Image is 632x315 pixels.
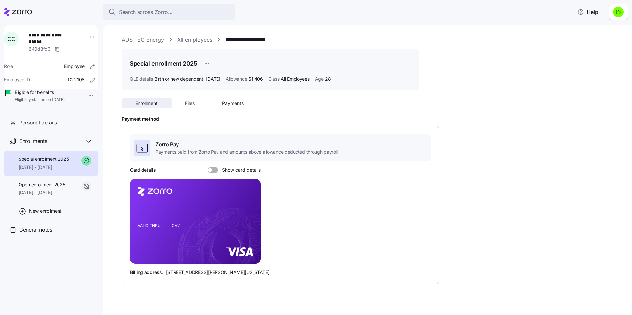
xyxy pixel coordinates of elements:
[135,101,158,106] span: Enrollment
[64,63,85,70] span: Employee
[68,76,85,83] span: D22108
[177,36,212,44] a: All employees
[19,226,52,234] span: General notes
[19,189,65,196] span: [DATE] - [DATE]
[185,101,195,106] span: Files
[577,8,598,16] span: Help
[613,7,624,17] img: a4774ed6021b6d0ef619099e609a7ec5
[172,223,180,228] tspan: CVV
[15,89,65,96] span: Eligible for benefits
[130,167,156,173] h3: Card details
[166,269,270,276] span: [STREET_ADDRESS][PERSON_NAME][US_STATE]
[154,76,220,82] span: Birth or new dependent ,
[19,119,57,127] span: Personal details
[29,208,61,214] span: New enrollment
[15,97,65,103] span: Eligibility started on [DATE]
[155,149,337,155] span: Payments paid from Zorro Pay and amounts above allowance deducted through payroll
[138,223,161,228] tspan: VALID THRU
[130,59,197,68] h1: Special enrollment 2025
[325,76,331,82] span: 28
[4,76,30,83] span: Employee ID
[206,76,220,82] span: [DATE]
[226,76,247,82] span: Allowance
[119,8,173,16] span: Search across Zorro...
[315,76,324,82] span: Age
[122,116,623,122] h2: Payment method
[103,4,235,20] button: Search across Zorro...
[19,164,69,171] span: [DATE] - [DATE]
[222,101,244,106] span: Payments
[29,46,51,52] span: 640d8fd3
[122,36,164,44] a: ADS TEC Energy
[19,156,69,162] span: Special enrollment 2025
[572,5,604,18] button: Help
[130,269,163,276] span: Billing address:
[19,181,65,188] span: Open enrollment 2025
[218,167,261,173] span: Show card details
[268,76,280,82] span: Class
[130,76,153,82] span: QLE details
[248,76,263,82] span: $1,406
[155,140,337,149] span: Zorro Pay
[19,137,47,145] span: Enrollments
[4,63,13,70] span: Role
[281,76,309,82] span: All Employees
[7,36,15,42] span: C C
